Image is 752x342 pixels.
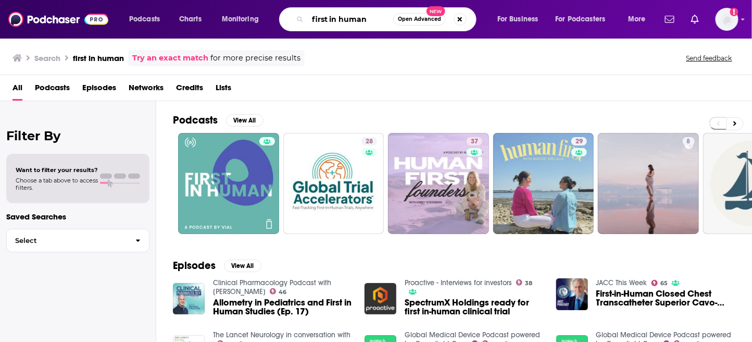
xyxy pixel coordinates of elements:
a: SpectrumX Holdings ready for first in-human clinical trial [405,298,544,316]
span: 65 [660,281,668,286]
h3: Search [34,53,60,63]
h2: Filter By [6,128,149,143]
button: open menu [549,11,621,28]
span: Choose a tab above to access filters. [16,177,98,191]
a: Show notifications dropdown [687,10,703,28]
button: Show profile menu [716,8,738,31]
span: for more precise results [210,52,300,64]
span: 29 [575,137,583,147]
span: 8 [687,137,691,147]
button: open menu [621,11,659,28]
button: View All [224,260,261,272]
span: Logged in as rachellerussopr [716,8,738,31]
a: Networks [129,79,164,101]
img: Podchaser - Follow, Share and Rate Podcasts [8,9,108,29]
span: Monitoring [222,12,259,27]
a: 37 [388,133,489,234]
button: open menu [490,11,552,28]
a: 29 [571,137,587,145]
span: 37 [471,137,478,147]
a: EpisodesView All [173,259,261,272]
span: For Podcasters [556,12,606,27]
span: For Business [497,12,538,27]
button: Select [6,229,149,252]
a: 8 [598,133,699,234]
a: The Lancet Neurology in conversation with [213,331,350,339]
span: 38 [525,281,532,286]
a: 29 [493,133,594,234]
img: User Profile [716,8,738,31]
span: 28 [366,137,373,147]
a: Allometry in Pediatrics and First in Human Studies (Ep. 17) [213,298,352,316]
a: Podcasts [35,79,70,101]
a: 38 [516,279,533,286]
a: First-in-Human Closed Chest Transcatheter Superior Cavo-Pulmonary Anastomosis [596,289,735,307]
a: PodcastsView All [173,114,264,127]
img: SpectrumX Holdings ready for first in-human clinical trial [365,283,396,315]
input: Search podcasts, credits, & more... [308,11,393,28]
h2: Episodes [173,259,216,272]
span: Select [7,237,127,244]
button: Send feedback [683,54,735,63]
h2: Podcasts [173,114,218,127]
a: Proactive - Interviews for investors [405,278,512,287]
a: JACC This Week [596,278,647,287]
a: 46 [270,288,287,295]
a: Clinical Pharmacology Podcast with Nathan Teuscher [213,278,331,296]
a: All [12,79,22,101]
span: 46 [279,290,286,295]
a: 28 [361,137,377,145]
a: 37 [467,137,482,145]
a: Credits [176,79,203,101]
a: 8 [683,137,695,145]
a: 65 [651,280,668,286]
div: Search podcasts, credits, & more... [289,7,486,31]
h3: first in human [73,53,124,63]
span: New [427,6,445,16]
svg: Add a profile image [730,8,738,16]
button: View All [226,114,264,127]
a: 28 [283,133,384,234]
button: Open AdvancedNew [393,13,446,26]
a: Charts [172,11,208,28]
a: Show notifications dropdown [661,10,679,28]
img: First-in-Human Closed Chest Transcatheter Superior Cavo-Pulmonary Anastomosis [556,278,588,310]
button: open menu [122,11,173,28]
a: Episodes [82,79,116,101]
span: Charts [179,12,202,27]
a: Try an exact match [132,52,208,64]
span: Want to filter your results? [16,166,98,174]
a: Lists [216,79,231,101]
img: Allometry in Pediatrics and First in Human Studies (Ep. 17) [173,283,205,315]
p: Saved Searches [6,212,149,222]
button: open menu [215,11,272,28]
span: Podcasts [129,12,160,27]
span: Open Advanced [398,17,441,22]
span: More [628,12,646,27]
